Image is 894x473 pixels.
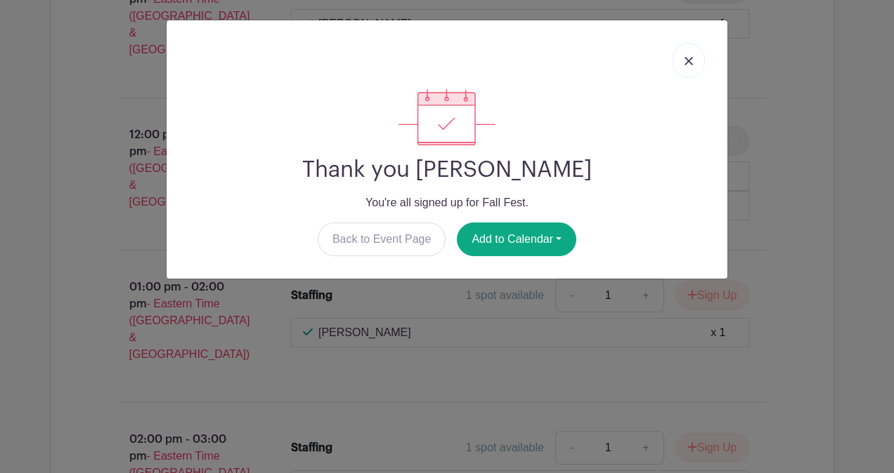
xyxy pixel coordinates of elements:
img: signup_complete-c468d5dda3e2740ee63a24cb0ba0d3ce5d8a4ecd24259e683200fb1569d990c8.svg [399,89,495,145]
img: close_button-5f87c8562297e5c2d7936805f587ecaba9071eb48480494691a3f1689db116b3.svg [685,57,693,65]
h2: Thank you [PERSON_NAME] [178,156,716,183]
button: Add to Calendar [457,222,576,256]
a: Back to Event Page [318,222,446,256]
p: You're all signed up for Fall Fest. [178,194,716,211]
